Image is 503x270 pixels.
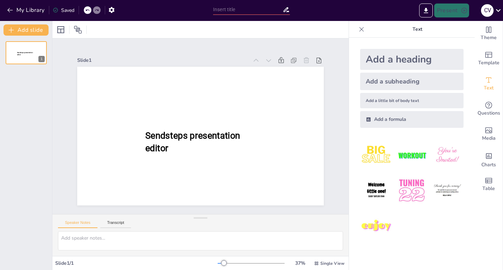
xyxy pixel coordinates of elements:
span: Theme [481,34,497,42]
div: Layout [55,24,66,35]
button: C V [481,3,494,17]
img: 4.jpeg [360,174,393,207]
span: Table [482,185,495,192]
div: Get real-time input from your audience [475,96,503,122]
button: Add slide [3,24,49,36]
div: Change the overall theme [475,21,503,46]
span: Sendsteps presentation editor [145,130,240,153]
div: 37 % [292,260,308,267]
div: Add images, graphics, shapes or video [475,122,503,147]
img: 5.jpeg [395,174,428,207]
span: Position [74,25,82,34]
div: Add text boxes [475,71,503,96]
img: 1.jpeg [360,139,393,172]
span: Single View [320,261,344,266]
button: Speaker Notes [58,220,97,228]
div: Add a subheading [360,73,464,90]
div: Add a little bit of body text [360,93,464,108]
span: Charts [481,161,496,169]
div: Saved [53,7,74,14]
div: Slide 1 [77,57,248,64]
div: Slide 1 / 1 [55,260,218,267]
div: C V [481,4,494,17]
button: Export to PowerPoint [419,3,433,17]
img: 3.jpeg [431,139,464,172]
div: Add ready made slides [475,46,503,71]
img: 6.jpeg [431,174,464,207]
img: 2.jpeg [395,139,428,172]
span: Questions [478,109,500,117]
div: 1 [38,56,45,62]
button: Transcript [100,220,131,228]
input: Insert title [213,5,283,15]
button: Present [434,3,469,17]
p: Text [367,21,468,38]
div: Add charts and graphs [475,147,503,172]
div: Add a formula [360,111,464,128]
span: Media [482,134,496,142]
button: My Library [5,5,48,16]
div: Add a heading [360,49,464,70]
span: Sendsteps presentation editor [17,52,33,56]
img: 7.jpeg [360,210,393,242]
span: Template [478,59,500,67]
div: 1 [6,41,47,64]
span: Text [484,84,494,92]
div: Add a table [475,172,503,197]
